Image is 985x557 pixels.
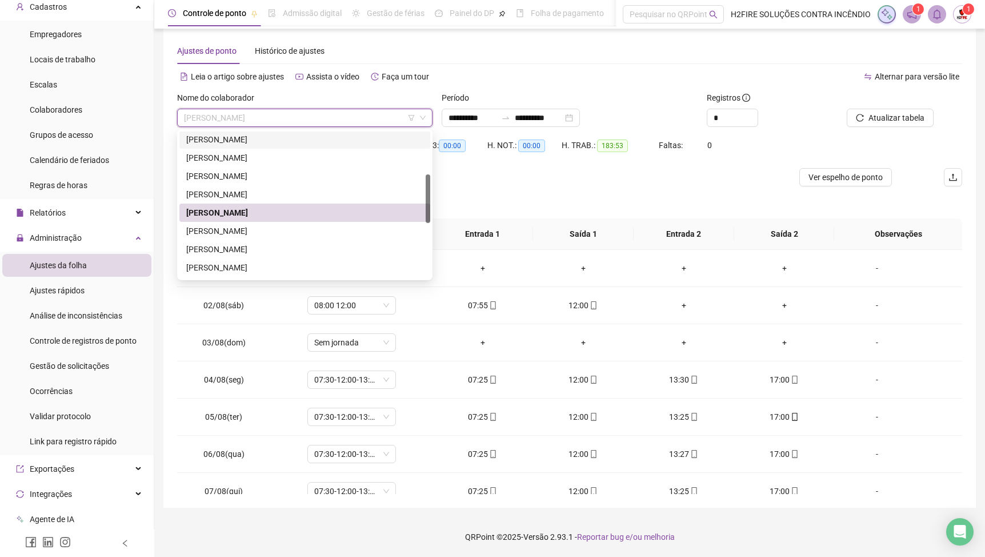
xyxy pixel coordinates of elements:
[707,91,750,104] span: Registros
[868,112,924,124] span: Atualizar tabela
[488,413,497,421] span: mobile
[177,46,237,55] span: Ajustes de ponto
[30,2,67,11] span: Cadastros
[30,181,87,190] span: Regras de horas
[743,411,826,423] div: 17:00
[205,487,243,496] span: 07/08(qui)
[501,113,510,122] span: to
[16,209,24,217] span: file
[433,218,533,250] th: Entrada 1
[186,243,423,256] div: [PERSON_NAME]
[843,373,911,386] div: -
[179,240,430,258] div: MARIA ADRIANA DA COSTA SILVA
[204,375,244,384] span: 04/08(seg)
[967,5,971,13] span: 1
[843,485,911,498] div: -
[847,109,934,127] button: Atualizar tabela
[799,168,892,186] button: Ver espelho de ponto
[30,233,82,242] span: Administração
[743,299,826,312] div: +
[30,412,91,421] span: Validar protocolo
[588,301,598,309] span: mobile
[30,311,122,320] span: Análise de inconsistências
[643,299,725,312] div: +
[186,152,423,164] div: [PERSON_NAME]
[588,450,598,458] span: mobile
[179,222,430,240] div: MÁRCIO GLEYSON ARAÚJO VIANA
[179,185,430,204] div: LUCAS BEZERRA DA SILVA
[314,483,389,500] span: 07:30-12:00-13:30-17:00
[314,371,389,388] span: 07:30-12:00-13:30-17:00
[450,9,494,18] span: Painel do DP
[16,3,24,11] span: user-add
[179,258,430,277] div: MATEUS FLORENCIO SOUSA
[30,55,95,64] span: Locais de trabalho
[731,8,871,21] span: H2FIRE SOLUÇÕES CONTRA INCÊNDIO
[577,532,675,542] span: Reportar bug e/ou melhoria
[907,9,917,19] span: notification
[439,140,466,152] span: 00:00
[367,9,425,18] span: Gestão de férias
[186,170,423,182] div: [PERSON_NAME]
[707,141,712,150] span: 0
[533,218,634,250] th: Saída 1
[168,9,176,17] span: clock-circle
[531,9,604,18] span: Folha de pagamento
[306,72,359,81] span: Assista o vídeo
[179,167,430,185] div: JOSE FERREIRA DE ARAUJO FILHO
[643,336,725,349] div: +
[442,448,524,460] div: 07:25
[30,208,66,217] span: Relatórios
[442,336,524,349] div: +
[790,487,799,495] span: mobile
[689,487,698,495] span: mobile
[643,262,725,274] div: +
[154,517,985,557] footer: QRPoint © 2025 - 2.93.1 -
[295,73,303,81] span: youtube
[30,490,72,499] span: Integrações
[643,485,725,498] div: 13:25
[643,411,725,423] div: 13:25
[121,539,129,547] span: left
[516,9,524,17] span: book
[963,3,974,15] sup: Atualize o seu contato no menu Meus Dados
[30,105,82,114] span: Colaboradores
[542,262,624,274] div: +
[709,10,718,19] span: search
[542,485,624,498] div: 12:00
[843,336,911,349] div: -
[442,411,524,423] div: 07:25
[179,204,430,222] div: LUIZ CARLOS DOS SANTOS
[734,218,835,250] th: Saída 2
[186,188,423,201] div: [PERSON_NAME]
[442,299,524,312] div: 07:55
[634,218,734,250] th: Entrada 2
[268,9,276,17] span: file-done
[352,9,360,17] span: sun
[183,9,246,18] span: Controle de ponto
[864,73,872,81] span: swap
[202,338,246,347] span: 03/08(dom)
[808,171,883,184] span: Ver espelho de ponto
[30,156,109,165] span: Calendário de feriados
[177,91,262,104] label: Nome do colaborador
[743,373,826,386] div: 17:00
[371,73,379,81] span: history
[203,301,244,310] span: 02/08(sáb)
[30,387,73,396] span: Ocorrências
[179,130,430,149] div: JOÃO VICTOR CARVALHO FONSECA DO NASCIMENTO
[932,9,942,19] span: bell
[743,448,826,460] div: 17:00
[562,139,659,152] div: H. TRAB.:
[542,448,624,460] div: 12:00
[205,412,242,421] span: 05/08(ter)
[843,411,911,423] div: -
[487,139,562,152] div: H. NOT.:
[499,10,506,17] span: pushpin
[186,225,423,237] div: [PERSON_NAME]
[442,373,524,386] div: 07:25
[643,448,725,460] div: 13:27
[180,73,188,81] span: file-text
[588,487,598,495] span: mobile
[186,206,423,219] div: [PERSON_NAME]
